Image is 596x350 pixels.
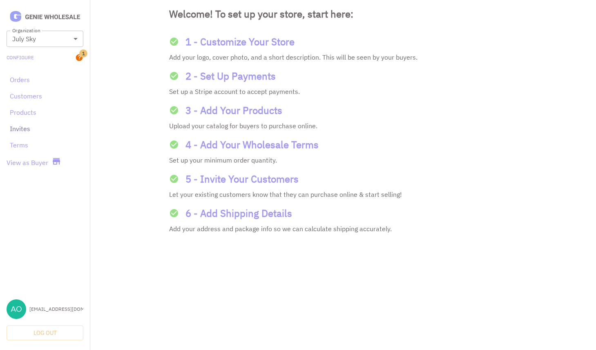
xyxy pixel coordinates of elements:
a: Products [10,107,80,117]
p: Set up your minimum order quantity. [169,155,517,165]
p: Let your existing customers know that they can purchase online & start selling! [169,189,517,199]
a: Configure [7,54,34,61]
a: Customers [10,91,80,101]
label: Organization [12,27,40,34]
a: 2 - Set Up Payments [169,69,517,83]
img: aoxue@julyskyskincare.com [7,299,26,319]
button: Log Out [7,325,83,341]
a: 6 - Add Shipping Details [169,206,517,221]
div: July Sky [7,31,83,47]
img: Logo [7,10,83,24]
p: Add your logo, cover photo, and a short description. This will be seen by your buyers. [169,52,517,62]
div: [EMAIL_ADDRESS][DOMAIN_NAME] [29,305,83,313]
a: Terms [10,140,80,150]
a: 3 - Add Your Products [169,103,517,118]
h1: Welcome! To set up your store, start here: [169,7,517,21]
p: Set up a Stripe account to accept payments. [169,87,517,96]
a: Orders [10,75,80,85]
a: 4 - Add Your Wholesale Terms [169,137,517,152]
a: View as Buyer [7,158,48,167]
p: Add your address and package info so we can calculate shipping accurately. [169,224,517,234]
a: 5 - Invite Your Customers [169,172,517,186]
a: 1 - Customize Your Store [169,34,517,49]
a: Invites [10,124,80,134]
p: Upload your catalog for buyers to purchase online. [169,121,517,131]
span: 1 [79,49,87,58]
